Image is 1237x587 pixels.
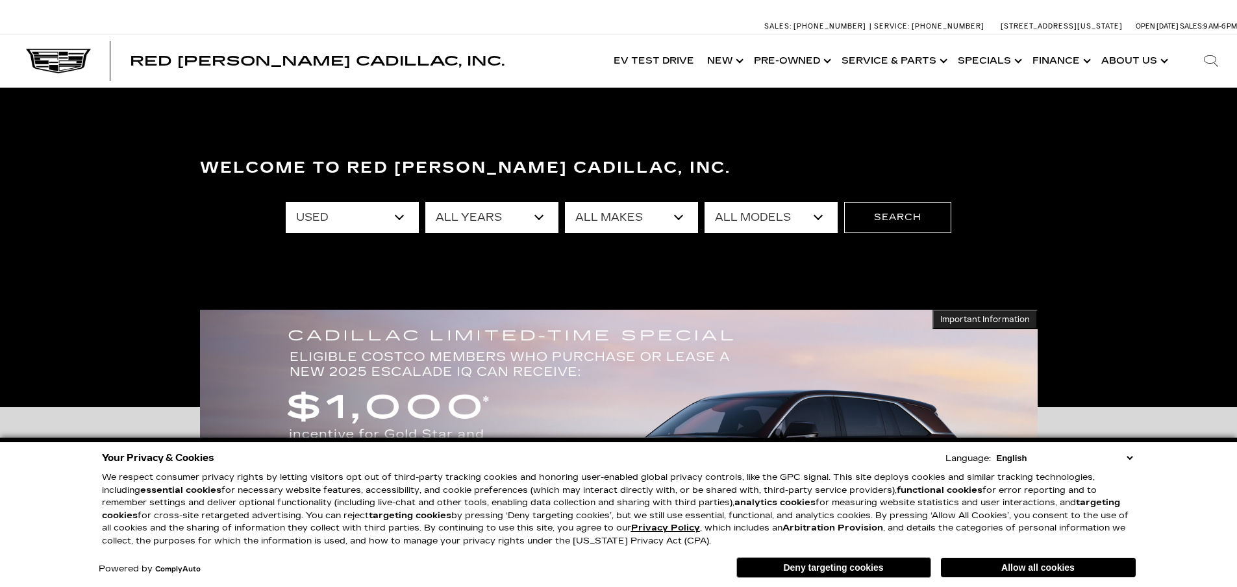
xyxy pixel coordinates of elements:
[1001,22,1123,31] a: [STREET_ADDRESS][US_STATE]
[425,202,558,233] select: Filter by year
[102,471,1136,547] p: We respect consumer privacy rights by letting visitors opt out of third-party tracking cookies an...
[1136,22,1179,31] span: Open [DATE]
[26,49,91,73] img: Cadillac Dark Logo with Cadillac White Text
[835,35,951,87] a: Service & Parts
[1203,22,1237,31] span: 9 AM-6 PM
[99,565,201,573] div: Powered by
[1180,22,1203,31] span: Sales:
[286,202,419,233] select: Filter by type
[764,23,869,30] a: Sales: [PHONE_NUMBER]
[734,497,816,508] strong: analytics cookies
[869,23,988,30] a: Service: [PHONE_NUMBER]
[102,497,1120,521] strong: targeting cookies
[844,202,951,233] button: Search
[130,53,505,69] span: Red [PERSON_NAME] Cadillac, Inc.
[940,314,1030,325] span: Important Information
[102,449,214,467] span: Your Privacy & Cookies
[1026,35,1095,87] a: Finance
[764,22,792,31] span: Sales:
[945,455,991,463] div: Language:
[897,485,982,495] strong: functional cookies
[736,557,931,578] button: Deny targeting cookies
[951,35,1026,87] a: Specials
[912,22,984,31] span: [PHONE_NUMBER]
[607,35,701,87] a: EV Test Drive
[993,452,1136,464] select: Language Select
[369,510,451,521] strong: targeting cookies
[701,35,747,87] a: New
[631,523,700,533] a: Privacy Policy
[565,202,698,233] select: Filter by make
[782,523,883,533] strong: Arbitration Provision
[705,202,838,233] select: Filter by model
[140,485,221,495] strong: essential cookies
[200,155,1038,181] h3: Welcome to Red [PERSON_NAME] Cadillac, Inc.
[130,55,505,68] a: Red [PERSON_NAME] Cadillac, Inc.
[793,22,866,31] span: [PHONE_NUMBER]
[747,35,835,87] a: Pre-Owned
[941,558,1136,577] button: Allow all cookies
[155,566,201,573] a: ComplyAuto
[1095,35,1172,87] a: About Us
[874,22,910,31] span: Service:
